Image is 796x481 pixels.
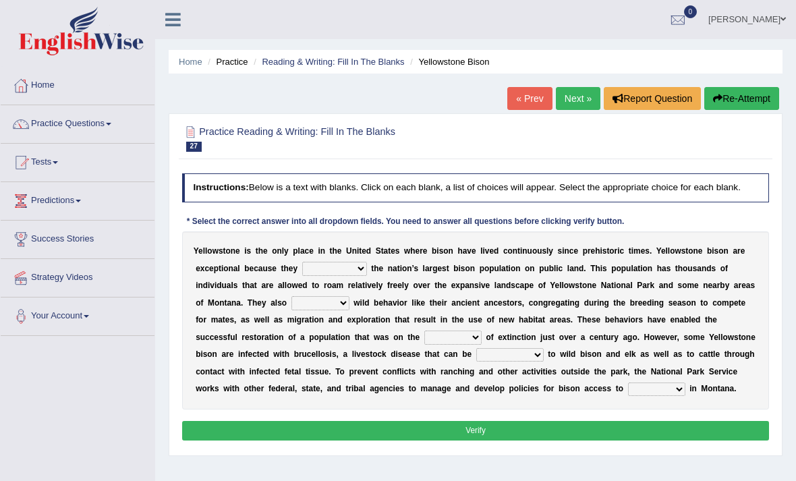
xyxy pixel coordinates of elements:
[283,281,285,290] b: l
[400,264,402,273] b: i
[263,246,268,256] b: e
[662,264,666,273] b: a
[393,281,398,290] b: e
[282,246,284,256] b: l
[223,246,226,256] b: t
[600,246,602,256] b: i
[1,67,154,101] a: Home
[203,246,205,256] b: l
[381,246,384,256] b: t
[451,281,456,290] b: e
[346,246,352,256] b: U
[407,55,489,68] li: Yellowstone Bison
[453,264,458,273] b: b
[643,264,648,273] b: o
[615,246,618,256] b: r
[268,264,273,273] b: s
[494,246,499,256] b: d
[711,264,716,273] b: s
[442,281,447,290] b: e
[204,55,248,68] li: Practice
[724,246,729,256] b: n
[532,246,537,256] b: o
[227,281,231,290] b: a
[432,246,436,256] b: b
[499,264,501,273] b: l
[278,281,283,290] b: a
[402,264,407,273] b: o
[544,264,548,273] b: u
[362,281,365,290] b: t
[357,246,359,256] b: i
[219,246,223,256] b: s
[698,246,703,256] b: e
[376,281,378,290] b: l
[706,264,711,273] b: d
[606,246,609,256] b: t
[509,264,511,273] b: i
[358,281,362,290] b: a
[569,264,574,273] b: a
[293,246,297,256] b: p
[1,105,154,139] a: Practice Questions
[661,246,666,256] b: e
[289,264,293,273] b: e
[309,246,314,256] b: e
[352,246,357,256] b: n
[467,246,472,256] b: v
[678,264,683,273] b: h
[327,281,332,290] b: o
[609,246,614,256] b: o
[374,264,378,273] b: h
[530,264,534,273] b: n
[247,246,252,256] b: s
[203,281,208,290] b: d
[517,246,520,256] b: t
[337,246,342,256] b: e
[214,264,219,273] b: p
[611,264,616,273] b: p
[258,264,263,273] b: a
[402,281,404,290] b: l
[225,246,230,256] b: o
[258,246,263,256] b: h
[633,264,638,273] b: a
[397,264,400,273] b: t
[1,221,154,254] a: Success Stories
[503,246,508,256] b: c
[407,264,411,273] b: n
[460,281,465,290] b: p
[501,281,506,290] b: n
[629,246,631,256] b: t
[262,57,404,67] a: Reading & Writing: Fill In The Blanks
[320,246,325,256] b: n
[298,281,303,290] b: e
[631,246,633,256] b: i
[395,246,400,256] b: s
[525,264,530,273] b: o
[351,281,356,290] b: e
[670,246,675,256] b: o
[182,173,770,202] h4: Below is a text with blanks. Click on each blank, a list of choices will appear. Select the appro...
[277,246,282,256] b: n
[302,281,307,290] b: d
[204,264,209,273] b: c
[737,246,741,256] b: r
[707,246,712,256] b: b
[539,264,544,273] b: p
[556,87,600,110] a: Next »
[481,281,486,290] b: v
[455,281,460,290] b: x
[548,246,553,256] b: y
[675,246,681,256] b: w
[681,246,686,256] b: s
[425,264,430,273] b: a
[668,246,670,256] b: l
[511,281,515,290] b: s
[621,264,626,273] b: p
[712,246,714,256] b: i
[702,264,706,273] b: n
[579,264,584,273] b: d
[272,264,277,273] b: e
[222,281,227,290] b: u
